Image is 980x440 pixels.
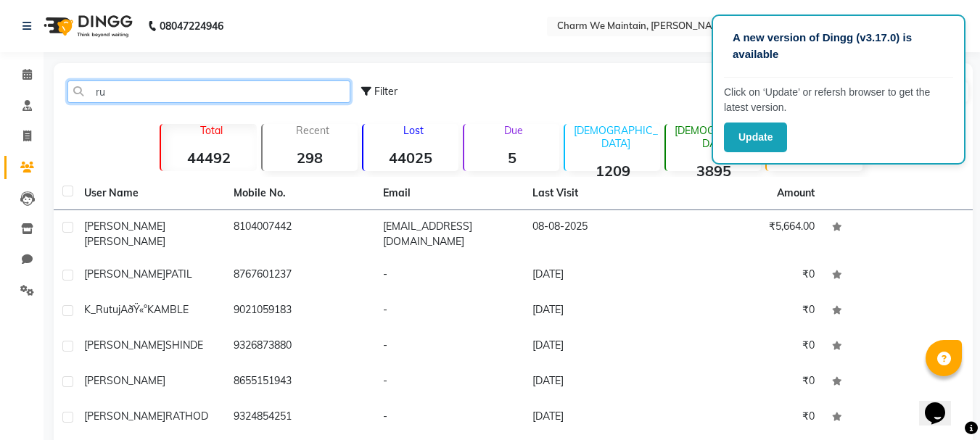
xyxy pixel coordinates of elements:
td: 9326873880 [225,329,374,365]
span: [PERSON_NAME] [84,374,165,387]
img: logo [37,6,136,46]
td: 8767601237 [225,258,374,294]
input: Search by Name/Mobile/Email/Code [67,80,350,103]
span: SHINDE [165,339,203,352]
td: 9021059183 [225,294,374,329]
p: A new version of Dingg (v3.17.0) is available [733,30,944,62]
td: [EMAIL_ADDRESS][DOMAIN_NAME] [374,210,524,258]
td: - [374,329,524,365]
td: [DATE] [524,329,673,365]
span: Filter [374,85,398,98]
td: ₹0 [674,365,823,400]
strong: 44025 [363,149,458,167]
td: - [374,294,524,329]
td: ₹0 [674,400,823,436]
td: [DATE] [524,400,673,436]
th: Email [374,177,524,210]
p: Click on ‘Update’ or refersh browser to get the latest version. [724,85,953,115]
th: Last Visit [524,177,673,210]
th: Mobile No. [225,177,374,210]
p: [DEMOGRAPHIC_DATA] [672,124,761,150]
strong: 44492 [161,149,256,167]
span: [PERSON_NAME] [84,410,165,423]
span: [PERSON_NAME] [84,235,165,248]
span: [PERSON_NAME] [84,220,165,233]
p: [DEMOGRAPHIC_DATA] [571,124,660,150]
td: [DATE] [524,258,673,294]
td: - [374,365,524,400]
iframe: chat widget [919,382,965,426]
td: - [374,258,524,294]
span: [PERSON_NAME] [84,339,165,352]
td: 8104007442 [225,210,374,258]
strong: 1209 [565,162,660,180]
b: 08047224946 [160,6,223,46]
p: Due [467,124,559,137]
span: [PERSON_NAME] [84,267,165,281]
td: ₹5,664.00 [674,210,823,258]
th: Amount [768,177,823,209]
td: 8655151943 [225,365,374,400]
td: [DATE] [524,365,673,400]
span: KAMBLE [147,303,189,316]
td: - [374,400,524,436]
strong: 298 [263,149,358,167]
td: ₹0 [674,294,823,329]
p: Total [167,124,256,137]
strong: 5 [464,149,559,167]
span: RATHOD [165,410,208,423]
td: ₹0 [674,258,823,294]
p: Recent [268,124,358,137]
td: [DATE] [524,294,673,329]
button: Update [724,123,787,152]
td: 9324854251 [225,400,374,436]
td: 08-08-2025 [524,210,673,258]
td: ₹0 [674,329,823,365]
p: Lost [369,124,458,137]
strong: 3895 [666,162,761,180]
span: K_RutujAðŸ«° [84,303,147,316]
span: PATIL [165,267,192,281]
th: User Name [75,177,225,210]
